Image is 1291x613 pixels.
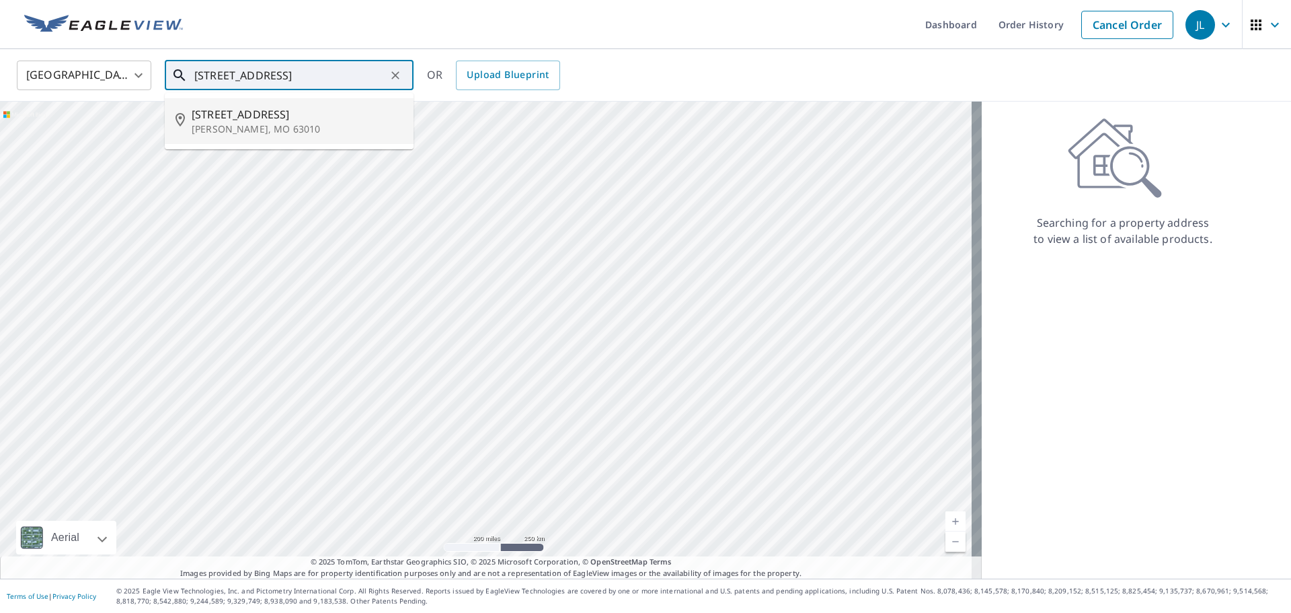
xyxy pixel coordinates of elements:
[1081,11,1173,39] a: Cancel Order
[194,57,386,94] input: Search by address or latitude-longitude
[456,61,559,90] a: Upload Blueprint
[590,556,647,567] a: OpenStreetMap
[467,67,549,83] span: Upload Blueprint
[52,591,96,601] a: Privacy Policy
[1185,10,1215,40] div: JL
[427,61,560,90] div: OR
[945,532,966,552] a: Current Level 5, Zoom Out
[17,57,151,94] div: [GEOGRAPHIC_DATA]
[7,592,96,600] p: |
[47,521,83,554] div: Aerial
[7,591,48,601] a: Terms of Use
[192,106,403,122] span: [STREET_ADDRESS]
[311,556,672,568] span: © 2025 TomTom, Earthstar Geographics SIO, © 2025 Microsoft Corporation, ©
[650,556,672,567] a: Terms
[1033,215,1213,247] p: Searching for a property address to view a list of available products.
[192,122,403,136] p: [PERSON_NAME], MO 63010
[16,521,116,554] div: Aerial
[116,586,1284,606] p: © 2025 Eagle View Technologies, Inc. and Pictometry International Corp. All Rights Reserved. Repo...
[386,66,405,85] button: Clear
[24,15,183,35] img: EV Logo
[945,511,966,532] a: Current Level 5, Zoom In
